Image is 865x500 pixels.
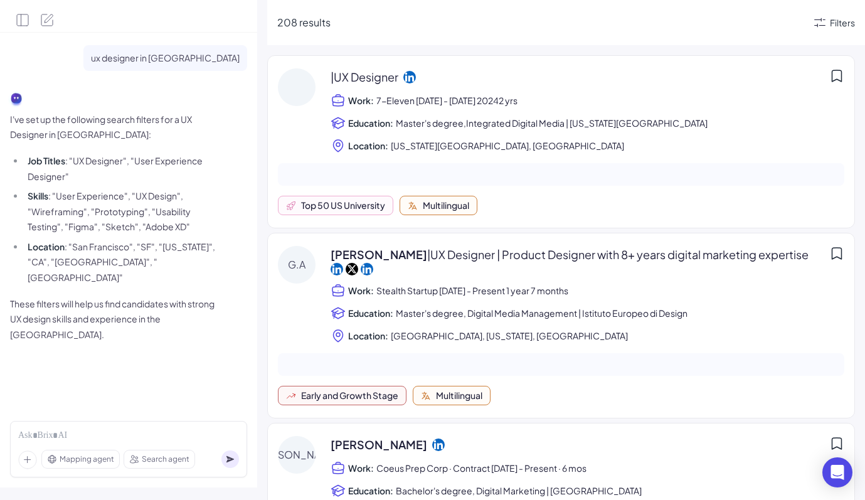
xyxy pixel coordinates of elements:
strong: Skills [28,190,48,201]
p: ux designer in [GEOGRAPHIC_DATA] [91,50,240,66]
span: Work: [348,284,374,297]
span: | UX Designer [331,70,398,84]
span: Location: [348,329,388,342]
div: Multilingual [436,389,482,402]
strong: Job Titles [28,155,65,166]
span: | UX Designer | Product Designer with 8+ years digital marketing expertise [427,247,809,262]
div: Filters [830,16,855,29]
span: Stealth Startup [DATE] - Present 1 year 7 months [376,283,568,298]
span: Location: [348,139,388,152]
div: Early and Growth Stage [301,389,398,402]
span: Master's degree,Integrated Digital Media | [US_STATE][GEOGRAPHIC_DATA] [396,115,708,130]
li: : "San Francisco", "SF", "[US_STATE]", "CA", "[GEOGRAPHIC_DATA]", "[GEOGRAPHIC_DATA]" [24,239,223,285]
li: : "User Experience", "UX Design", "Wireframing", "Prototyping", "Usability Testing", "Figma", "Sk... [24,188,223,235]
div: Open Intercom Messenger [822,457,852,487]
span: [GEOGRAPHIC_DATA], [US_STATE], [GEOGRAPHIC_DATA] [391,328,628,343]
span: Bachelor's degree, Digital Marketing | [GEOGRAPHIC_DATA] [396,483,642,498]
p: I've set up the following search filters for a UX Designer in [GEOGRAPHIC_DATA]: [10,112,223,142]
span: Search agent [142,454,189,465]
div: [PERSON_NAME] [278,436,316,474]
span: Work: [348,94,374,107]
span: [PERSON_NAME] [331,246,809,263]
button: Open Side Panel [15,13,30,28]
span: Mapping agent [60,454,114,465]
span: Work: [348,462,374,474]
strong: Location [28,241,65,252]
span: [US_STATE][GEOGRAPHIC_DATA], [GEOGRAPHIC_DATA] [391,138,624,153]
li: : "UX Designer", "User Experience Designer" [24,153,223,184]
span: 7-Eleven [DATE] - [DATE] 20242 yrs [376,93,517,108]
div: G.A [278,246,316,284]
div: Multilingual [423,199,469,212]
div: Top 50 US University [301,199,385,212]
span: [PERSON_NAME] [331,436,427,453]
span: Education: [348,307,393,319]
span: Master's degree, Digital Media Management | Istituto Europeo di Design [396,306,687,321]
span: Education: [348,484,393,497]
span: Coeus Prep Corp · Contract [DATE] - Present · 6 mos [376,460,586,476]
p: These filters will help us find candidates with strong UX design skills and experience in the [GE... [10,296,223,343]
span: Education: [348,117,393,129]
button: New Search [40,13,55,28]
span: 208 results [277,16,331,29]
